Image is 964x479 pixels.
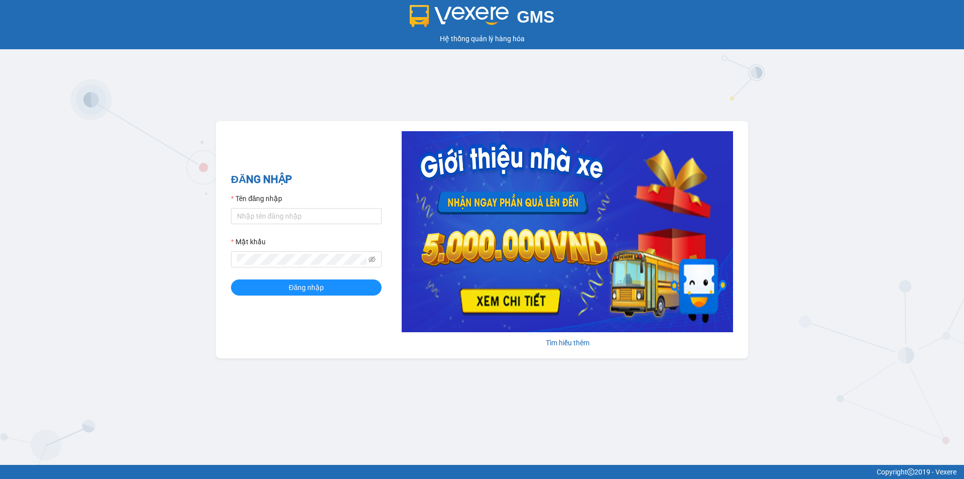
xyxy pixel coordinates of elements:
span: GMS [517,8,554,26]
label: Mật khẩu [231,236,266,247]
input: Tên đăng nhập [231,208,382,224]
img: logo 2 [410,5,509,27]
a: GMS [410,15,555,23]
div: Hệ thống quản lý hàng hóa [3,33,961,44]
label: Tên đăng nhập [231,193,282,204]
button: Đăng nhập [231,279,382,296]
input: Mật khẩu [237,254,367,265]
img: banner-0 [402,131,733,332]
h2: ĐĂNG NHẬP [231,171,382,188]
div: Tìm hiểu thêm [402,337,733,348]
span: copyright [907,468,914,475]
div: Copyright 2019 - Vexere [8,466,956,477]
span: Đăng nhập [289,282,324,293]
span: eye-invisible [369,256,376,263]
